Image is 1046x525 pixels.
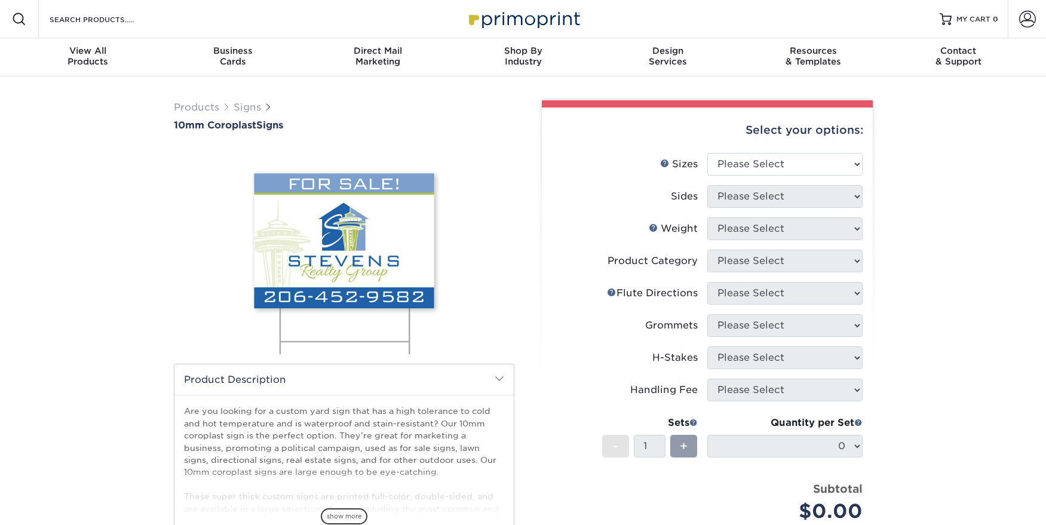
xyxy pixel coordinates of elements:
[741,38,886,76] a: Resources& Templates
[660,157,698,171] div: Sizes
[174,119,256,131] span: 10mm Coroplast
[886,45,1031,56] span: Contact
[680,437,688,455] span: +
[607,286,698,300] div: Flute Directions
[813,482,863,495] strong: Subtotal
[160,45,305,67] div: Cards
[174,102,219,113] a: Products
[174,119,514,131] a: 10mm CoroplastSigns
[464,6,583,32] img: Primoprint
[160,45,305,56] span: Business
[741,45,886,67] div: & Templates
[613,437,618,455] span: -
[741,45,886,56] span: Resources
[48,12,165,26] input: SEARCH PRODUCTS.....
[160,38,305,76] a: BusinessCards
[993,15,998,23] span: 0
[305,45,450,56] span: Direct Mail
[649,222,698,236] div: Weight
[608,254,698,268] div: Product Category
[450,45,596,67] div: Industry
[886,45,1031,67] div: & Support
[16,45,161,56] span: View All
[174,119,514,131] h1: Signs
[551,108,863,153] div: Select your options:
[671,189,698,204] div: Sides
[886,38,1031,76] a: Contact& Support
[596,45,741,67] div: Services
[305,38,450,76] a: Direct MailMarketing
[602,416,698,430] div: Sets
[707,416,863,430] div: Quantity per Set
[630,383,698,397] div: Handling Fee
[450,45,596,56] span: Shop By
[652,351,698,365] div: H-Stakes
[596,45,741,56] span: Design
[305,45,450,67] div: Marketing
[956,14,990,24] span: MY CART
[450,38,596,76] a: Shop ByIndustry
[174,136,514,363] img: 10mm Coroplast 01
[234,102,261,113] a: Signs
[16,38,161,76] a: View AllProducts
[16,45,161,67] div: Products
[645,318,698,333] div: Grommets
[596,38,741,76] a: DesignServices
[174,364,514,395] h2: Product Description
[321,508,367,524] span: show more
